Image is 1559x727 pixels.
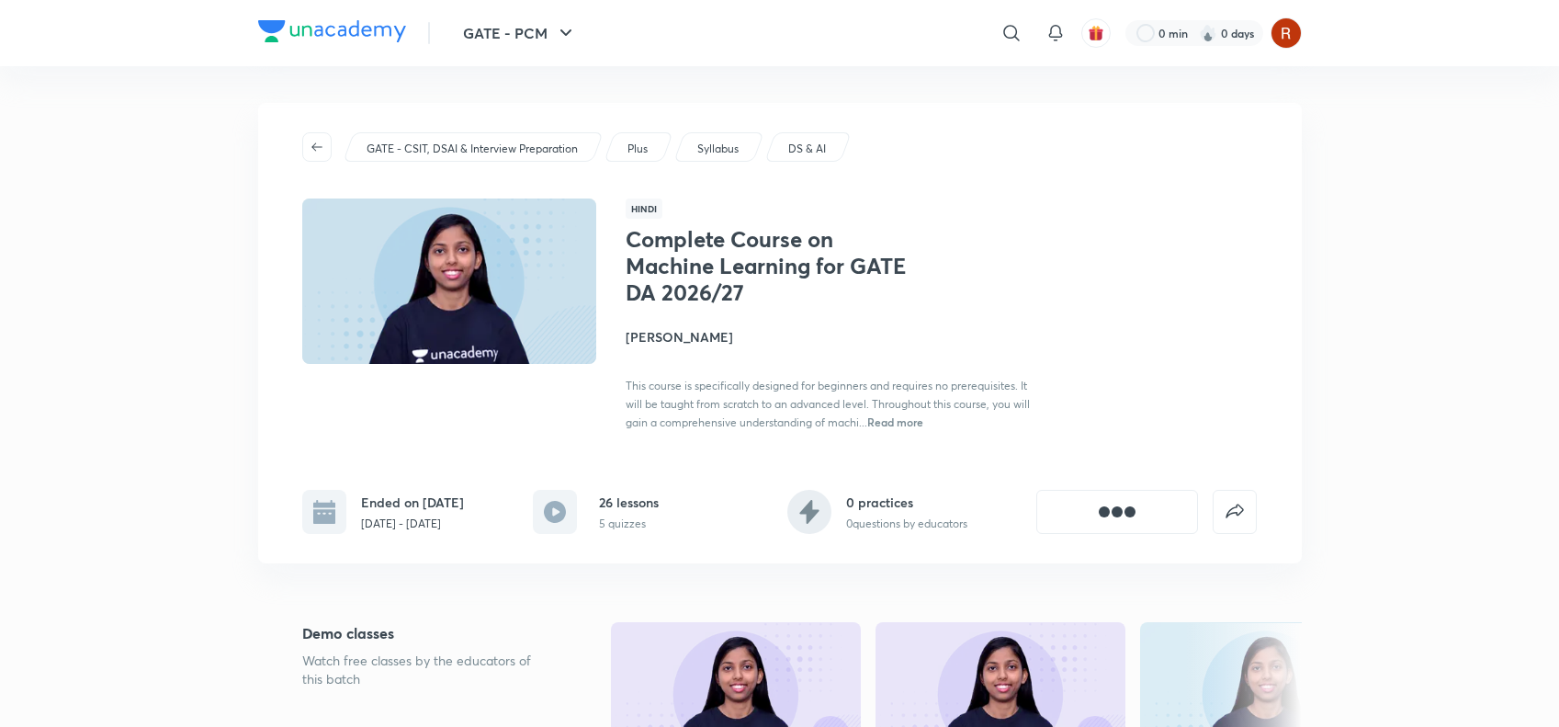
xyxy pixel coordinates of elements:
h4: [PERSON_NAME] [626,327,1037,346]
a: Plus [624,141,650,157]
a: DS & AI [785,141,829,157]
p: 0 questions by educators [846,516,967,532]
p: Watch free classes by the educators of this batch [302,652,552,688]
span: Read more [867,415,923,429]
a: Syllabus [694,141,741,157]
img: Company Logo [258,20,406,42]
img: Thumbnail [299,197,598,366]
p: GATE - CSIT, DSAI & Interview Preparation [367,141,578,157]
h5: Demo classes [302,622,552,644]
a: GATE - CSIT, DSAI & Interview Preparation [363,141,581,157]
img: streak [1199,24,1217,42]
button: false [1213,490,1257,534]
p: Syllabus [697,141,739,157]
p: [DATE] - [DATE] [361,516,464,532]
button: [object Object] [1036,490,1198,534]
p: Plus [627,141,648,157]
p: DS & AI [788,141,826,157]
h6: Ended on [DATE] [361,493,464,512]
span: Hindi [626,199,662,219]
h6: 26 lessons [599,493,659,512]
h6: 0 practices [846,493,967,512]
img: avatar [1088,25,1104,41]
button: avatar [1081,18,1111,48]
img: Rupsha chowdhury [1271,17,1302,49]
a: Company Logo [258,20,406,47]
p: 5 quizzes [599,516,659,532]
h1: Complete Course on Machine Learning for GATE DA 2026/27 [626,226,926,305]
button: GATE - PCM [452,15,588,51]
span: This course is specifically designed for beginners and requires no prerequisites. It will be taug... [626,379,1030,429]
